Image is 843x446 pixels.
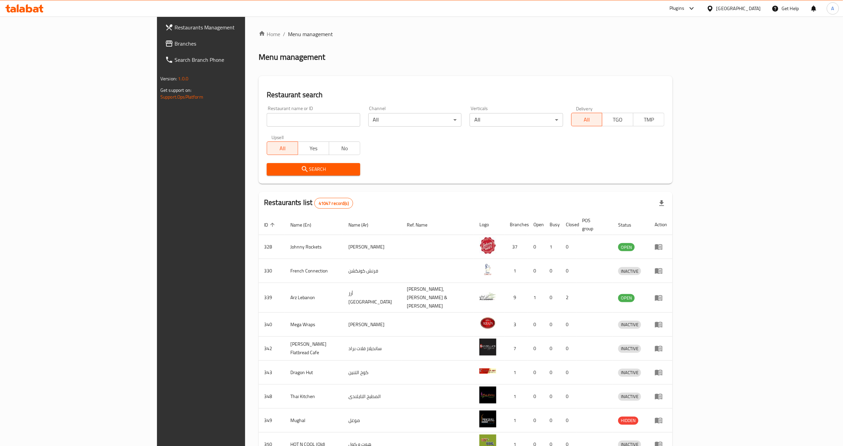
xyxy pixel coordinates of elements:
img: Mughal [479,411,496,427]
td: Mughal [285,409,343,432]
span: INACTIVE [618,345,641,352]
td: 1 [504,409,528,432]
span: INACTIVE [618,369,641,376]
div: Menu [655,392,667,400]
td: French Connection [285,259,343,283]
td: أرز [GEOGRAPHIC_DATA] [343,283,402,313]
td: 0 [560,235,577,259]
img: Sandella's Flatbread Cafe [479,339,496,356]
span: Search [272,165,354,174]
button: Search [267,163,360,176]
td: 0 [544,337,560,361]
td: 0 [544,283,560,313]
a: Restaurants Management [160,19,298,35]
td: 0 [560,361,577,385]
div: HIDDEN [618,417,638,425]
td: 0 [544,361,560,385]
button: No [329,141,360,155]
td: 1 [528,283,544,313]
span: 41047 record(s) [315,200,353,207]
td: [PERSON_NAME] Flatbread Cafe [285,337,343,361]
div: INACTIVE [618,267,641,275]
td: 0 [544,313,560,337]
div: Menu [655,368,667,376]
div: OPEN [618,243,635,251]
span: OPEN [618,294,635,302]
td: 1 [504,385,528,409]
a: Search Branch Phone [160,52,298,68]
button: TMP [633,113,664,126]
td: كوخ التنين [343,361,402,385]
td: 37 [504,235,528,259]
td: فرنش كونكشن [343,259,402,283]
label: Upsell [271,135,284,139]
a: Support.OpsPlatform [160,93,203,101]
td: 1 [504,361,528,385]
button: TGO [602,113,633,126]
button: All [267,141,298,155]
td: 0 [528,361,544,385]
div: Menu [655,243,667,251]
td: 0 [544,259,560,283]
td: Johnny Rockets [285,235,343,259]
span: Get support on: [160,86,191,95]
div: Menu [655,320,667,329]
span: INACTIVE [618,321,641,329]
td: Arz Lebanon [285,283,343,313]
span: Name (En) [290,221,320,229]
div: Menu [655,267,667,275]
td: 0 [544,409,560,432]
td: 0 [528,337,544,361]
td: [PERSON_NAME] [343,313,402,337]
td: Thai Kitchen [285,385,343,409]
button: Yes [298,141,329,155]
th: Open [528,214,544,235]
div: Menu [655,294,667,302]
td: 0 [528,313,544,337]
img: Arz Lebanon [479,288,496,305]
th: Busy [544,214,560,235]
img: Thai Kitchen [479,387,496,403]
td: 0 [560,337,577,361]
div: Menu [655,416,667,424]
td: 0 [560,313,577,337]
td: 1 [544,235,560,259]
div: All [470,113,563,127]
td: موغل [343,409,402,432]
h2: Restaurant search [267,90,664,100]
td: 0 [528,235,544,259]
img: Johnny Rockets [479,237,496,254]
span: A [832,5,834,12]
span: OPEN [618,243,635,251]
td: Mega Wraps [285,313,343,337]
span: INACTIVE [618,393,641,400]
h2: Restaurants list [264,198,353,209]
span: Search Branch Phone [175,56,292,64]
span: Branches [175,40,292,48]
td: 3 [504,313,528,337]
div: Export file [654,195,670,211]
a: Branches [160,35,298,52]
span: No [332,143,358,153]
span: Ref. Name [407,221,437,229]
td: 7 [504,337,528,361]
input: Search for restaurant name or ID.. [267,113,360,127]
td: المطبخ التايلندى [343,385,402,409]
td: سانديلاز فلات براد [343,337,402,361]
td: 0 [560,259,577,283]
td: Dragon Hut [285,361,343,385]
td: 1 [504,259,528,283]
th: Action [649,214,673,235]
span: Restaurants Management [175,23,292,31]
div: Plugins [669,4,684,12]
td: 0 [544,385,560,409]
span: POS group [582,216,605,233]
td: 0 [528,409,544,432]
label: Delivery [576,106,593,111]
span: All [270,143,295,153]
td: 0 [560,385,577,409]
div: Menu [655,344,667,352]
